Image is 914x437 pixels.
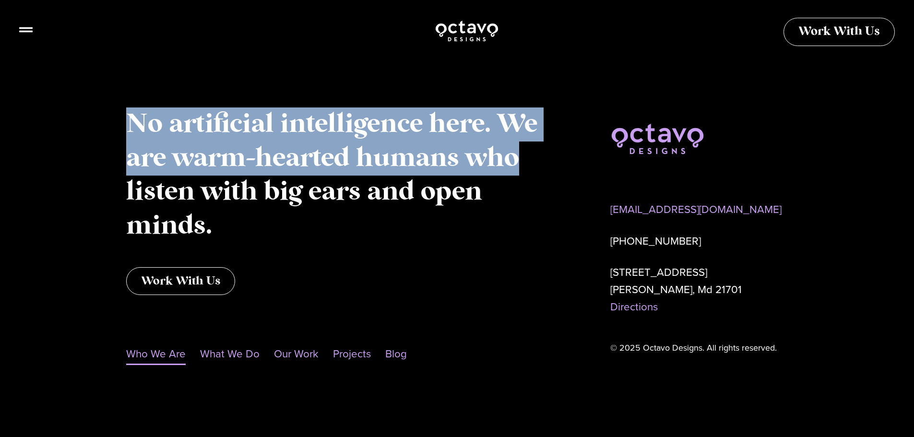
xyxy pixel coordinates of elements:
[610,233,788,250] p: [PHONE_NUMBER]
[126,107,553,243] p: No artificial intelligence here. We are warm-hearted humans who listen with big ears and open minds.
[200,343,260,365] a: What We Do
[798,26,880,38] span: Work With Us
[783,18,895,46] a: Work With Us
[141,275,220,287] span: Work With Us
[126,267,235,295] a: Work With Us
[610,340,788,357] div: © 2025 Octavo Designs. All rights reserved.
[610,299,658,315] a: Directions
[333,343,371,365] a: Projects
[126,343,186,365] a: Who We Are
[610,201,782,217] a: [EMAIL_ADDRESS][DOMAIN_NAME]
[610,264,788,316] p: [STREET_ADDRESS] [PERSON_NAME], Md 21701
[435,19,499,43] img: Octavo Designs Logo in White
[126,343,553,365] nav: Menu
[385,343,407,365] a: Blog
[274,343,319,365] a: Our Work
